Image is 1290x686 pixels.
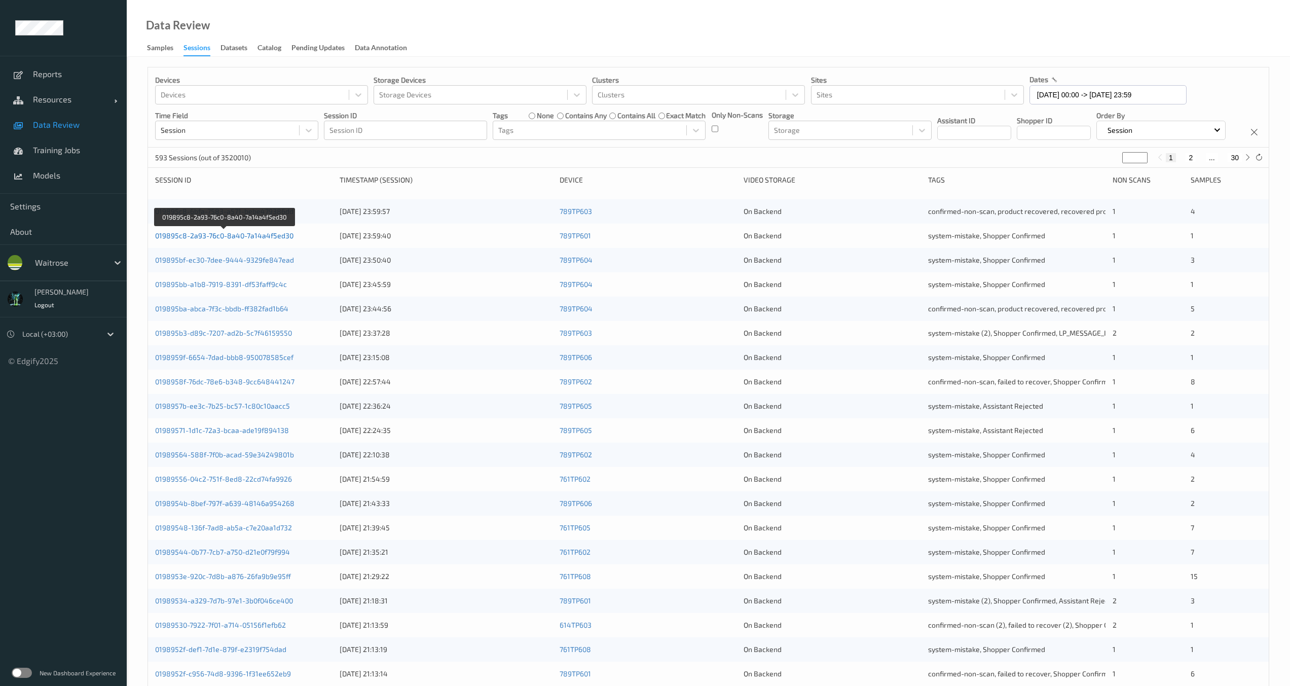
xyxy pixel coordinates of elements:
[1191,280,1194,288] span: 1
[340,669,552,679] div: [DATE] 21:13:14
[744,644,921,655] div: On Backend
[560,329,592,337] a: 789TP603
[1113,207,1116,215] span: 1
[340,206,552,216] div: [DATE] 23:59:57
[493,111,508,121] p: Tags
[340,498,552,509] div: [DATE] 21:43:33
[744,328,921,338] div: On Backend
[1113,329,1117,337] span: 2
[155,111,318,121] p: Time Field
[1113,256,1116,264] span: 1
[560,572,591,581] a: 761TP608
[257,41,291,55] a: Catalog
[1113,353,1116,362] span: 1
[617,111,655,121] label: contains all
[291,43,345,55] div: Pending Updates
[1113,475,1116,483] span: 1
[155,280,287,288] a: 019895bb-a1b8-7919-8391-df53faff9c4c
[560,548,591,556] a: 761TP602
[744,474,921,484] div: On Backend
[1113,175,1184,185] div: Non Scans
[1113,572,1116,581] span: 1
[291,41,355,55] a: Pending Updates
[560,353,592,362] a: 789TP606
[155,450,294,459] a: 01989564-588f-7f0b-acad-59e34249801b
[155,377,294,386] a: 0198958f-76dc-78e6-b348-9cc648441247
[155,175,333,185] div: Session ID
[928,402,1043,410] span: system-mistake, Assistant Rejected
[1191,402,1194,410] span: 1
[1113,426,1116,435] span: 1
[155,231,293,240] a: 019895c8-2a93-76c0-8a40-7a14a4f5ed30
[155,426,289,435] a: 01989571-1d1c-72a3-bcaa-ade19f894138
[1191,450,1195,459] span: 4
[928,377,1116,386] span: confirmed-non-scan, failed to recover, Shopper Confirmed
[1191,645,1194,654] span: 1
[1104,125,1136,135] p: Session
[1113,548,1116,556] span: 1
[744,547,921,557] div: On Backend
[340,328,552,338] div: [DATE] 23:37:28
[928,304,1187,313] span: confirmed-non-scan, product recovered, recovered product, Shopper Confirmed
[1113,304,1116,313] span: 1
[155,596,293,605] a: 01989534-a329-7d7b-97e1-3b0f046ce400
[1191,621,1194,629] span: 1
[155,669,291,678] a: 0198952f-c956-74d8-9396-1f31ee652eb9
[340,620,552,630] div: [DATE] 21:13:59
[1191,377,1195,386] span: 8
[928,645,1045,654] span: system-mistake, Shopper Confirmed
[1113,523,1116,532] span: 1
[937,116,1011,126] p: Assistant ID
[340,255,552,265] div: [DATE] 23:50:40
[340,401,552,411] div: [DATE] 22:36:24
[220,41,257,55] a: Datasets
[1029,75,1048,85] p: dates
[928,353,1045,362] span: system-mistake, Shopper Confirmed
[220,43,247,55] div: Datasets
[565,111,607,121] label: contains any
[744,401,921,411] div: On Backend
[537,111,554,121] label: none
[744,231,921,241] div: On Backend
[928,475,1045,483] span: system-mistake, Shopper Confirmed
[744,620,921,630] div: On Backend
[1113,377,1116,386] span: 1
[374,75,586,85] p: Storage Devices
[811,75,1024,85] p: Sites
[340,231,552,241] div: [DATE] 23:59:40
[744,255,921,265] div: On Backend
[712,110,763,120] p: Only Non-Scans
[1191,596,1195,605] span: 3
[1017,116,1091,126] p: Shopper ID
[560,426,592,435] a: 789TP605
[155,256,294,264] a: 019895bf-ec30-7dee-9444-9329fe847ead
[744,352,921,363] div: On Backend
[1191,231,1194,240] span: 1
[155,353,293,362] a: 0198959f-6654-7dad-bbb8-950078585cef
[1191,548,1194,556] span: 7
[1206,153,1218,162] button: ...
[147,43,173,55] div: Samples
[146,20,210,30] div: Data Review
[155,304,288,313] a: 019895ba-abca-7f3c-bbdb-ff382fad1b64
[340,523,552,533] div: [DATE] 21:39:45
[744,450,921,460] div: On Backend
[744,279,921,290] div: On Backend
[340,450,552,460] div: [DATE] 22:10:38
[155,548,290,556] a: 01989544-0b77-7cb7-a750-d21e0f79f994
[155,572,291,581] a: 0198953e-920c-7d8b-a876-26fa9b9e95ff
[592,75,805,85] p: Clusters
[744,596,921,606] div: On Backend
[744,498,921,509] div: On Backend
[1191,572,1198,581] span: 15
[1096,111,1226,121] p: Order By
[1191,475,1195,483] span: 2
[340,547,552,557] div: [DATE] 21:35:21
[560,256,593,264] a: 789TP604
[1113,621,1117,629] span: 2
[155,621,286,629] a: 01989530-7922-7f01-a714-05156f1efb62
[1113,499,1116,508] span: 1
[155,402,290,410] a: 0198957b-ee3c-7b25-bc57-1c80c10aacc5
[560,207,592,215] a: 789TP603
[928,207,1187,215] span: confirmed-non-scan, product recovered, recovered product, Shopper Confirmed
